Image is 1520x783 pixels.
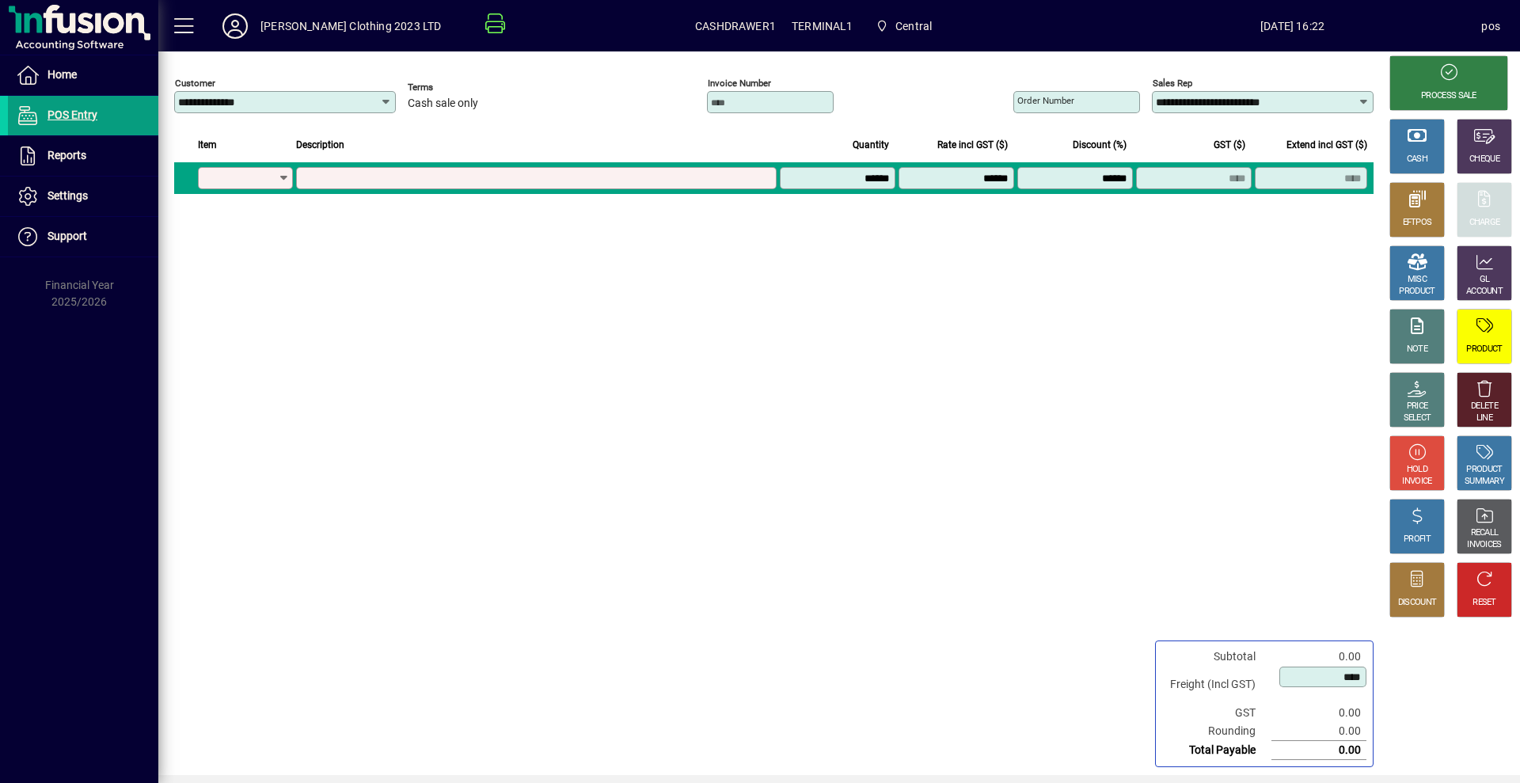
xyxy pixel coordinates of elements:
[1466,464,1502,476] div: PRODUCT
[1471,527,1499,539] div: RECALL
[408,97,478,110] span: Cash sale only
[1404,412,1431,424] div: SELECT
[1481,13,1500,39] div: pos
[1469,154,1499,165] div: CHEQUE
[1162,722,1271,741] td: Rounding
[296,136,344,154] span: Description
[1407,464,1427,476] div: HOLD
[695,13,776,39] span: CASHDRAWER1
[8,177,158,216] a: Settings
[1271,648,1366,666] td: 0.00
[853,136,889,154] span: Quantity
[1408,274,1427,286] div: MISC
[1467,539,1501,551] div: INVOICES
[1407,344,1427,355] div: NOTE
[47,149,86,162] span: Reports
[1271,741,1366,760] td: 0.00
[937,136,1008,154] span: Rate incl GST ($)
[47,189,88,202] span: Settings
[210,12,260,40] button: Profile
[1162,666,1271,704] td: Freight (Incl GST)
[175,78,215,89] mat-label: Customer
[1399,286,1434,298] div: PRODUCT
[198,136,217,154] span: Item
[8,55,158,95] a: Home
[792,13,853,39] span: TERMINAL1
[1404,534,1431,545] div: PROFIT
[1402,476,1431,488] div: INVOICE
[1104,13,1482,39] span: [DATE] 16:22
[1472,597,1496,609] div: RESET
[1153,78,1192,89] mat-label: Sales rep
[8,136,158,176] a: Reports
[8,217,158,257] a: Support
[1476,412,1492,424] div: LINE
[47,230,87,242] span: Support
[1271,722,1366,741] td: 0.00
[1471,401,1498,412] div: DELETE
[708,78,771,89] mat-label: Invoice number
[1421,90,1476,102] div: PROCESS SALE
[1466,344,1502,355] div: PRODUCT
[1480,274,1490,286] div: GL
[260,13,441,39] div: [PERSON_NAME] Clothing 2023 LTD
[1162,648,1271,666] td: Subtotal
[1162,741,1271,760] td: Total Payable
[1271,704,1366,722] td: 0.00
[869,12,939,40] span: Central
[47,68,77,81] span: Home
[1407,154,1427,165] div: CASH
[1162,704,1271,722] td: GST
[1286,136,1367,154] span: Extend incl GST ($)
[1017,95,1074,106] mat-label: Order number
[1398,597,1436,609] div: DISCOUNT
[1465,476,1504,488] div: SUMMARY
[1073,136,1127,154] span: Discount (%)
[1469,217,1500,229] div: CHARGE
[1214,136,1245,154] span: GST ($)
[1407,401,1428,412] div: PRICE
[47,108,97,121] span: POS Entry
[1403,217,1432,229] div: EFTPOS
[408,82,503,93] span: Terms
[895,13,932,39] span: Central
[1466,286,1503,298] div: ACCOUNT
